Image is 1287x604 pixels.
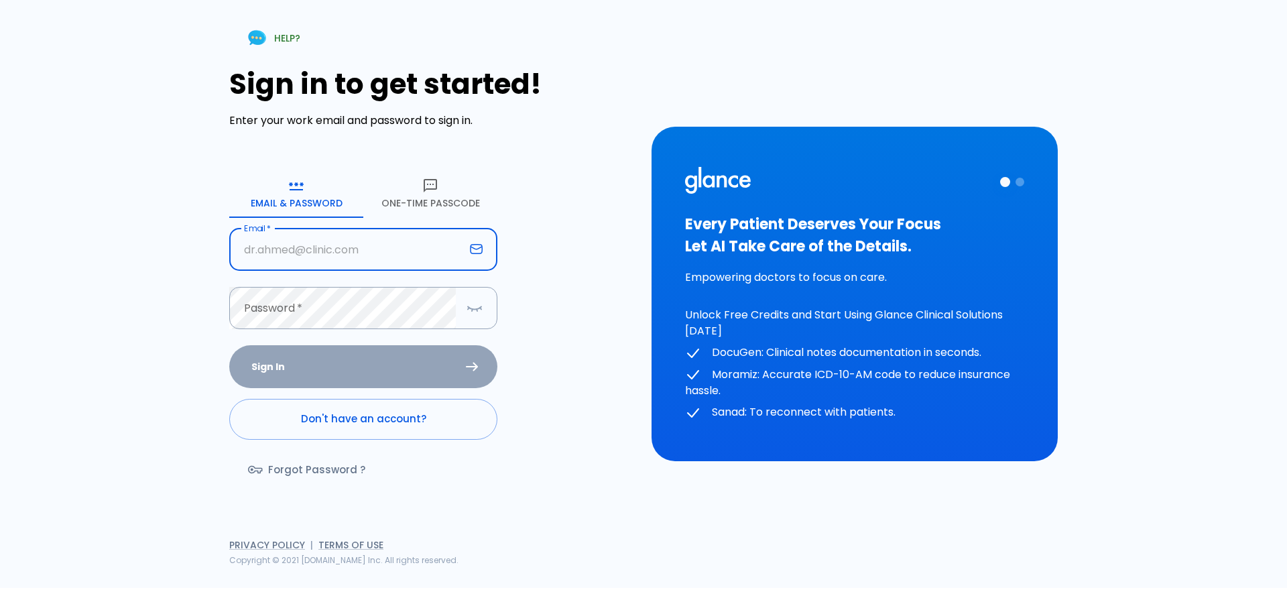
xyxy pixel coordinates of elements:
[229,113,635,129] p: Enter your work email and password to sign in.
[229,68,635,101] h1: Sign in to get started!
[229,21,316,55] a: HELP?
[229,229,465,271] input: dr.ahmed@clinic.com
[685,213,1024,257] h3: Every Patient Deserves Your Focus Let AI Take Care of the Details.
[685,367,1024,400] p: Moramiz: Accurate ICD-10-AM code to reduce insurance hassle.
[229,450,387,489] a: Forgot Password ?
[310,538,313,552] span: |
[363,170,497,218] button: One-Time Passcode
[229,399,497,439] a: Don't have an account?
[685,307,1024,339] p: Unlock Free Credits and Start Using Glance Clinical Solutions [DATE]
[229,538,305,552] a: Privacy Policy
[685,345,1024,361] p: DocuGen: Clinical notes documentation in seconds.
[685,269,1024,286] p: Empowering doctors to focus on care.
[245,26,269,50] img: Chat Support
[318,538,383,552] a: Terms of Use
[685,404,1024,421] p: Sanad: To reconnect with patients.
[229,170,363,218] button: Email & Password
[229,554,458,566] span: Copyright © 2021 [DOMAIN_NAME] Inc. All rights reserved.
